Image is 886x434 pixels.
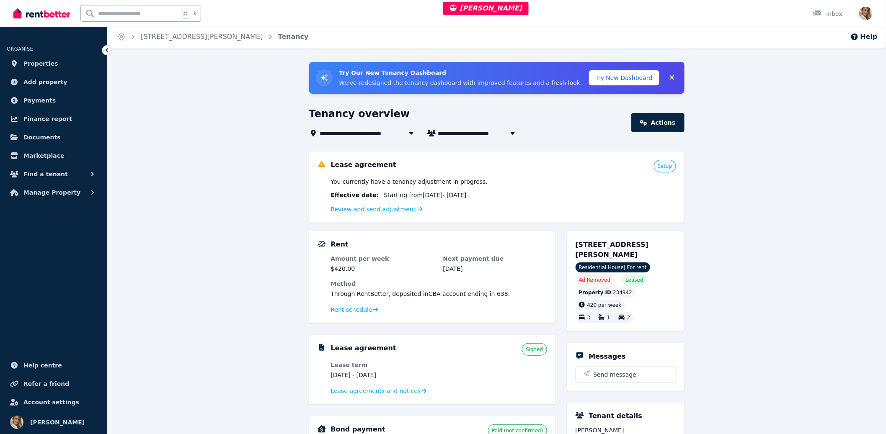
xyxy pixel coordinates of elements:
span: Leased [626,277,643,283]
span: [STREET_ADDRESS][PERSON_NAME] [576,241,649,259]
span: 1 [607,315,610,321]
h5: Lease agreement [331,160,396,170]
span: Finance report [23,114,72,124]
h5: Tenant details [589,411,643,421]
a: Tenancy [278,33,309,41]
img: RentBetter [13,7,70,20]
span: Send message [594,370,637,379]
dd: [DATE] - [DATE] [331,371,435,379]
h3: Try Our New Tenancy Dashboard [339,69,582,77]
img: Bond Details [318,425,326,433]
a: Actions [631,113,684,132]
button: Collapse banner [666,71,678,85]
a: Finance report [7,110,100,127]
dd: $420.00 [331,265,435,273]
a: [STREET_ADDRESS][PERSON_NAME] [141,33,263,41]
span: Account settings [23,397,79,407]
span: Residential House | For rent [576,262,650,272]
img: Jodie Cartmer [10,416,23,429]
span: Through RentBetter , deposited in CBA account ending in 638 . [331,290,510,297]
span: k [194,10,196,17]
span: Paid (not confirmed) [492,427,543,434]
nav: Breadcrumb [107,25,319,49]
a: Help centre [7,357,100,374]
span: Properties [23,59,58,69]
h5: Lease agreement [331,343,396,353]
span: Manage Property [23,187,80,198]
span: You currently have a tenancy adjustment in progress. [331,177,488,186]
h5: Messages [589,352,626,362]
button: Send message [576,367,676,382]
span: Ad: Removed [579,277,611,283]
span: 2 [627,315,630,321]
dt: Lease term [331,361,435,369]
span: Rent schedule [331,306,372,314]
span: ORGANISE [7,46,33,52]
span: Payments [23,95,56,105]
a: Account settings [7,394,100,411]
dd: [DATE] [443,265,547,273]
dt: Next payment due [443,254,547,263]
span: Property ID [579,289,612,296]
button: Manage Property [7,184,100,201]
span: Effective date : [331,191,379,199]
button: Try New Dashboard [589,70,659,85]
div: : 234942 [576,288,636,298]
a: Marketplace [7,147,100,164]
div: Inbox [813,10,842,18]
a: Refer a friend [7,375,100,392]
img: Jodie Cartmer [859,7,873,20]
a: Rent schedule [331,306,379,314]
a: Documents [7,129,100,146]
span: Starting from [DATE] - [DATE] [384,191,466,199]
button: Help [850,32,878,42]
span: Setup [658,163,672,169]
dt: Method [331,280,547,288]
h5: Rent [331,239,349,249]
h1: Tenancy overview [309,107,410,121]
span: Refer a friend [23,379,69,389]
a: Add property [7,74,100,90]
span: Lease agreements and notices [331,387,421,395]
span: [PERSON_NAME] [450,4,522,12]
span: Help centre [23,360,62,370]
span: 3 [587,315,591,321]
span: Marketplace [23,151,64,161]
span: Find a tenant [23,169,68,179]
span: [PERSON_NAME] [30,417,85,427]
a: Lease agreements and notices [331,387,427,395]
span: Signed [526,346,543,353]
dt: Amount per week [331,254,435,263]
div: Try New Tenancy Dashboard [309,62,685,94]
p: We've redesigned the tenancy dashboard with improved features and a fresh look. [339,79,582,87]
span: 420 per week [587,302,622,308]
span: Documents [23,132,61,142]
a: Review and send adjustment [331,206,423,213]
button: Find a tenant [7,166,100,182]
a: Payments [7,92,100,109]
a: Properties [7,55,100,72]
img: Rental Payments [318,241,326,247]
span: Add property [23,77,67,87]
